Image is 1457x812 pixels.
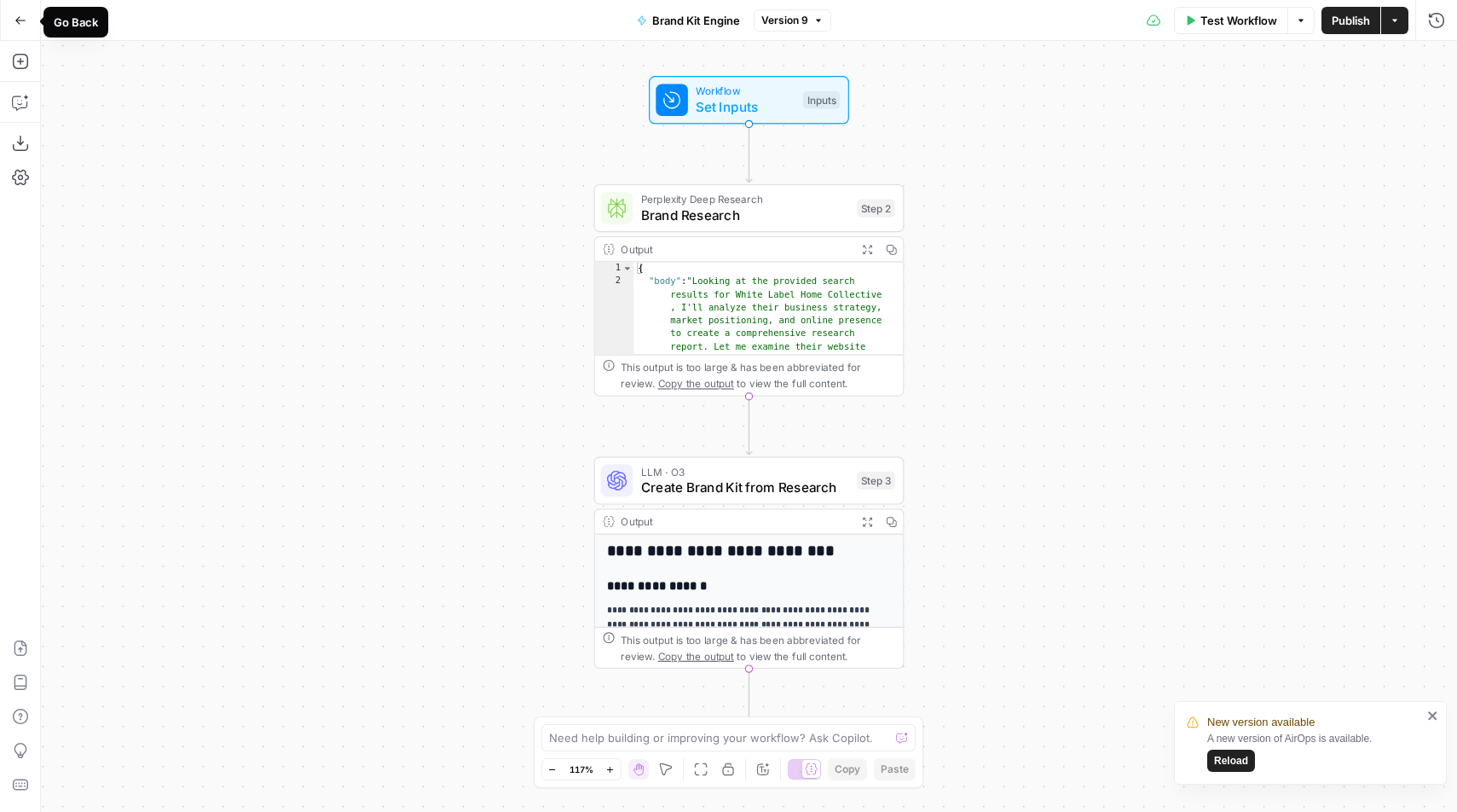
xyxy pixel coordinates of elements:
[652,12,740,29] span: Brand Kit Engine
[570,763,593,776] span: 117%
[761,13,808,28] span: Version 9
[746,669,752,727] g: Edge from step_3 to end
[658,650,734,662] span: Copy the output
[874,758,916,780] button: Paste
[594,184,905,397] div: Perplexity Deep ResearchBrand ResearchStep 2Output{ "body":"Looking at the provided search result...
[641,478,849,497] span: Create Brand Kit from Research
[1200,12,1277,29] span: Test Workflow
[621,359,895,391] div: This output is too large & has been abbreviated for review. to view the full content.
[1427,709,1439,722] button: close
[1321,7,1380,34] button: Publish
[857,199,895,217] div: Step 2
[1207,731,1422,772] div: A new version of AirOps is available.
[881,762,909,777] span: Paste
[857,472,895,490] div: Step 3
[621,513,849,530] div: Output
[621,241,849,258] div: Output
[835,762,860,777] span: Copy
[621,632,895,664] div: This output is too large & has been abbreviated for review. to view the full content.
[658,377,734,389] span: Copy the output
[746,124,752,182] g: Edge from start to step_2
[1207,750,1255,772] button: Reload
[595,262,634,275] div: 1
[828,758,867,780] button: Copy
[754,9,831,32] button: Version 9
[641,206,849,225] span: Brand Research
[1214,753,1248,768] span: Reload
[641,191,849,207] span: Perplexity Deep Research
[696,97,795,117] span: Set Inputs
[622,262,633,275] span: Toggle code folding, rows 1 through 3
[746,397,752,455] g: Edge from step_2 to step_3
[627,7,750,34] button: Brand Kit Engine
[54,14,98,31] div: Go Back
[1332,12,1370,29] span: Publish
[696,83,795,99] span: Workflow
[641,463,849,479] span: LLM · O3
[1174,7,1287,34] button: Test Workflow
[594,76,905,124] div: WorkflowSet InputsInputs
[803,91,840,109] div: Inputs
[1207,714,1315,731] span: New version available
